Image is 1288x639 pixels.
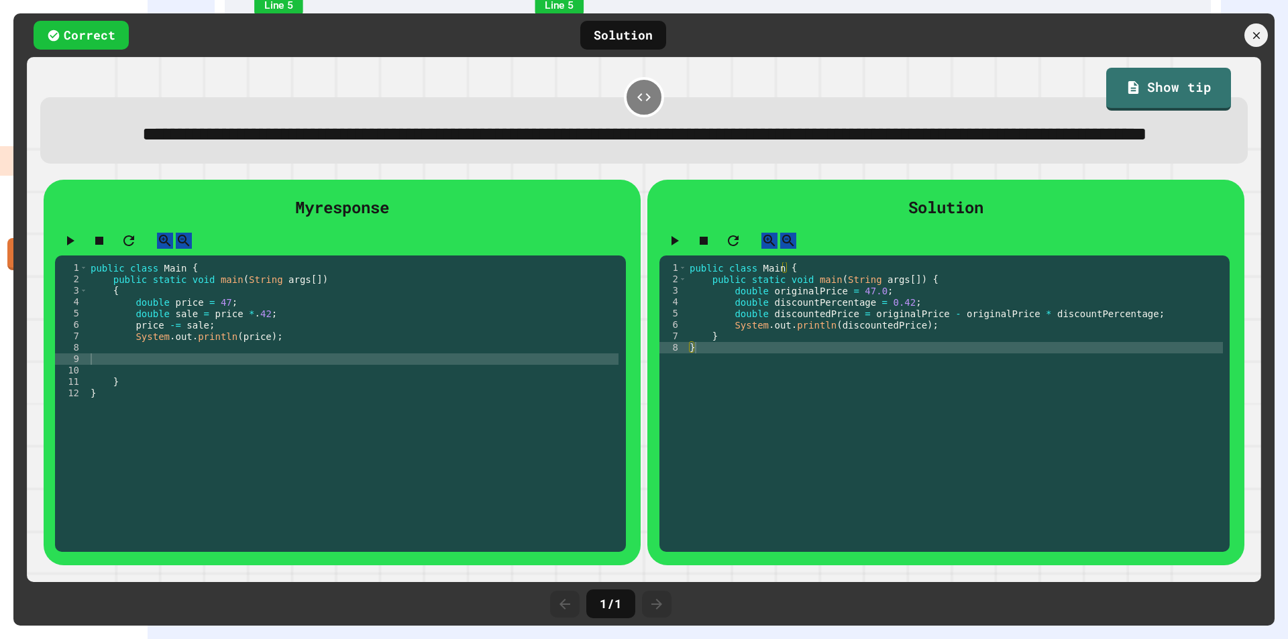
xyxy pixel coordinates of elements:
div: Solution [580,21,666,50]
div: 5 [55,308,88,319]
div: 1 [55,262,88,274]
span: My response [295,196,389,218]
div: Correct [34,21,129,50]
div: 6 [55,319,88,331]
div: 5 [659,308,687,319]
span: Toggle code folding, rows 1 through 8 [679,262,686,274]
div: 4 [659,296,687,308]
div: 7 [55,331,88,342]
div: 9 [55,353,88,365]
span: Toggle code folding, rows 1 through 12 [80,262,87,274]
div: 2 [659,274,687,285]
div: 10 [55,365,88,376]
span: Toggle code folding, rows 3 through 11 [80,285,87,296]
div: 8 [659,342,687,353]
div: 8 [55,342,88,353]
div: 2 [55,274,88,285]
div: 6 [659,319,687,331]
div: 1 [659,262,687,274]
div: 7 [659,331,687,342]
div: 11 [55,376,88,388]
span: Toggle code folding, rows 2 through 7 [679,274,686,285]
div: 12 [55,388,88,399]
div: 3 [55,285,88,296]
div: 4 [55,296,88,308]
span: Solution [908,196,983,218]
div: 1 / 1 [586,589,635,618]
a: Show tip [1106,68,1231,111]
div: 3 [659,285,687,296]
